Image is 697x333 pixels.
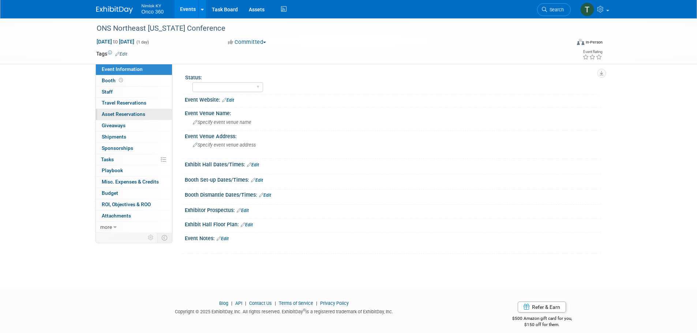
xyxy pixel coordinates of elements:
[96,307,472,315] div: Copyright © 2025 ExhibitDay, Inc. All rights reserved. ExhibitDay is a registered trademark of Ex...
[102,179,159,185] span: Misc. Expenses & Credits
[96,143,172,154] a: Sponsorships
[518,302,566,313] a: Refer & Earn
[279,300,313,306] a: Terms of Service
[247,162,259,167] a: Edit
[547,7,564,12] span: Search
[102,89,113,95] span: Staff
[102,66,143,72] span: Event Information
[185,108,601,117] div: Event Venue Name:
[96,38,135,45] span: [DATE] [DATE]
[96,109,172,120] a: Asset Reservations
[185,189,601,199] div: Booth Dismantle Dates/Times:
[101,156,114,162] span: Tasks
[243,300,248,306] span: |
[483,311,601,328] div: $500 Amazon gift card for you,
[96,165,172,176] a: Playbook
[102,213,131,219] span: Attachments
[142,1,164,9] span: Nimlok KY
[241,222,253,227] a: Edit
[102,145,133,151] span: Sponsorships
[577,39,584,45] img: Format-Inperson.png
[580,3,594,16] img: Tim Bugaile
[96,50,127,57] td: Tags
[117,77,124,83] span: Booth not reserved yet
[94,22,560,35] div: ONS Northeast [US_STATE] Conference
[273,300,278,306] span: |
[185,205,601,214] div: Exhibitor Prospectus:
[217,236,229,241] a: Edit
[193,120,251,125] span: Specify event venue name
[102,201,151,207] span: ROI, Objectives & ROO
[237,208,249,213] a: Edit
[145,233,157,242] td: Personalize Event Tab Strip
[225,38,269,46] button: Committed
[185,233,601,242] div: Event Notes:
[235,300,242,306] a: API
[102,134,126,140] span: Shipments
[102,111,145,117] span: Asset Reservations
[185,131,601,140] div: Event Venue Address:
[96,154,172,165] a: Tasks
[96,177,172,188] a: Misc. Expenses & Credits
[96,211,172,222] a: Attachments
[320,300,349,306] a: Privacy Policy
[96,64,172,75] a: Event Information
[185,219,601,228] div: Exhibit Hall Floor Plan:
[582,50,602,54] div: Event Rating
[96,222,172,233] a: more
[193,142,256,148] span: Specify event venue address
[249,300,272,306] a: Contact Us
[303,308,306,312] sup: ®
[537,3,571,16] a: Search
[142,9,164,15] span: Onco 360
[96,188,172,199] a: Budget
[222,98,234,103] a: Edit
[251,178,263,183] a: Edit
[185,94,601,104] div: Event Website:
[102,122,125,128] span: Giveaways
[157,233,172,242] td: Toggle Event Tabs
[185,174,601,184] div: Booth Set-up Dates/Times:
[585,39,603,45] div: In-Person
[483,322,601,328] div: $150 off for them.
[102,77,124,83] span: Booth
[96,132,172,143] a: Shipments
[528,38,603,49] div: Event Format
[102,100,146,106] span: Travel Reservations
[112,39,119,45] span: to
[100,224,112,230] span: more
[115,52,127,57] a: Edit
[102,167,123,173] span: Playbook
[102,190,118,196] span: Budget
[185,159,601,169] div: Exhibit Hall Dates/Times:
[314,300,319,306] span: |
[185,72,598,81] div: Status:
[219,300,228,306] a: Blog
[96,199,172,210] a: ROI, Objectives & ROO
[259,193,271,198] a: Edit
[229,300,234,306] span: |
[136,40,149,45] span: (1 day)
[96,98,172,109] a: Travel Reservations
[96,75,172,86] a: Booth
[96,87,172,98] a: Staff
[96,120,172,131] a: Giveaways
[96,6,133,14] img: ExhibitDay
